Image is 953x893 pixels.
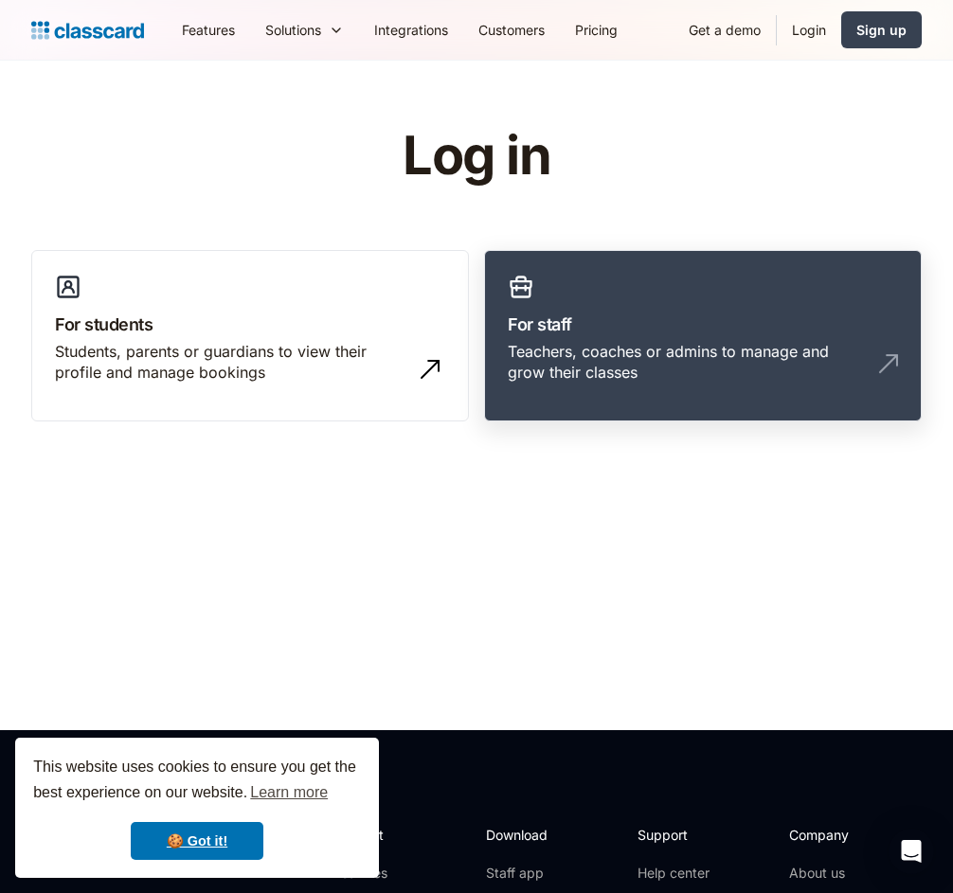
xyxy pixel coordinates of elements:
[33,756,361,807] span: This website uses cookies to ensure you get the best experience on our website.
[508,312,898,337] h3: For staff
[15,738,379,878] div: cookieconsent
[486,864,564,883] a: Staff app
[176,127,778,186] h1: Log in
[674,9,776,51] a: Get a demo
[463,9,560,51] a: Customers
[265,20,321,40] div: Solutions
[508,341,860,384] div: Teachers, coaches or admins to manage and grow their classes
[777,9,841,51] a: Login
[131,822,263,860] a: dismiss cookie message
[638,825,714,845] h2: Support
[55,312,445,337] h3: For students
[334,825,436,845] h2: Product
[789,825,915,845] h2: Company
[167,9,250,51] a: Features
[31,250,469,422] a: For studentsStudents, parents or guardians to view their profile and manage bookings
[841,11,922,48] a: Sign up
[889,829,934,874] div: Open Intercom Messenger
[334,864,436,883] a: Features
[484,250,922,422] a: For staffTeachers, coaches or admins to manage and grow their classes
[789,864,915,883] a: About us
[856,20,907,40] div: Sign up
[638,864,714,883] a: Help center
[560,9,633,51] a: Pricing
[55,341,407,384] div: Students, parents or guardians to view their profile and manage bookings
[359,9,463,51] a: Integrations
[486,825,564,845] h2: Download
[250,9,359,51] div: Solutions
[247,778,331,807] a: learn more about cookies
[31,17,144,44] a: Logo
